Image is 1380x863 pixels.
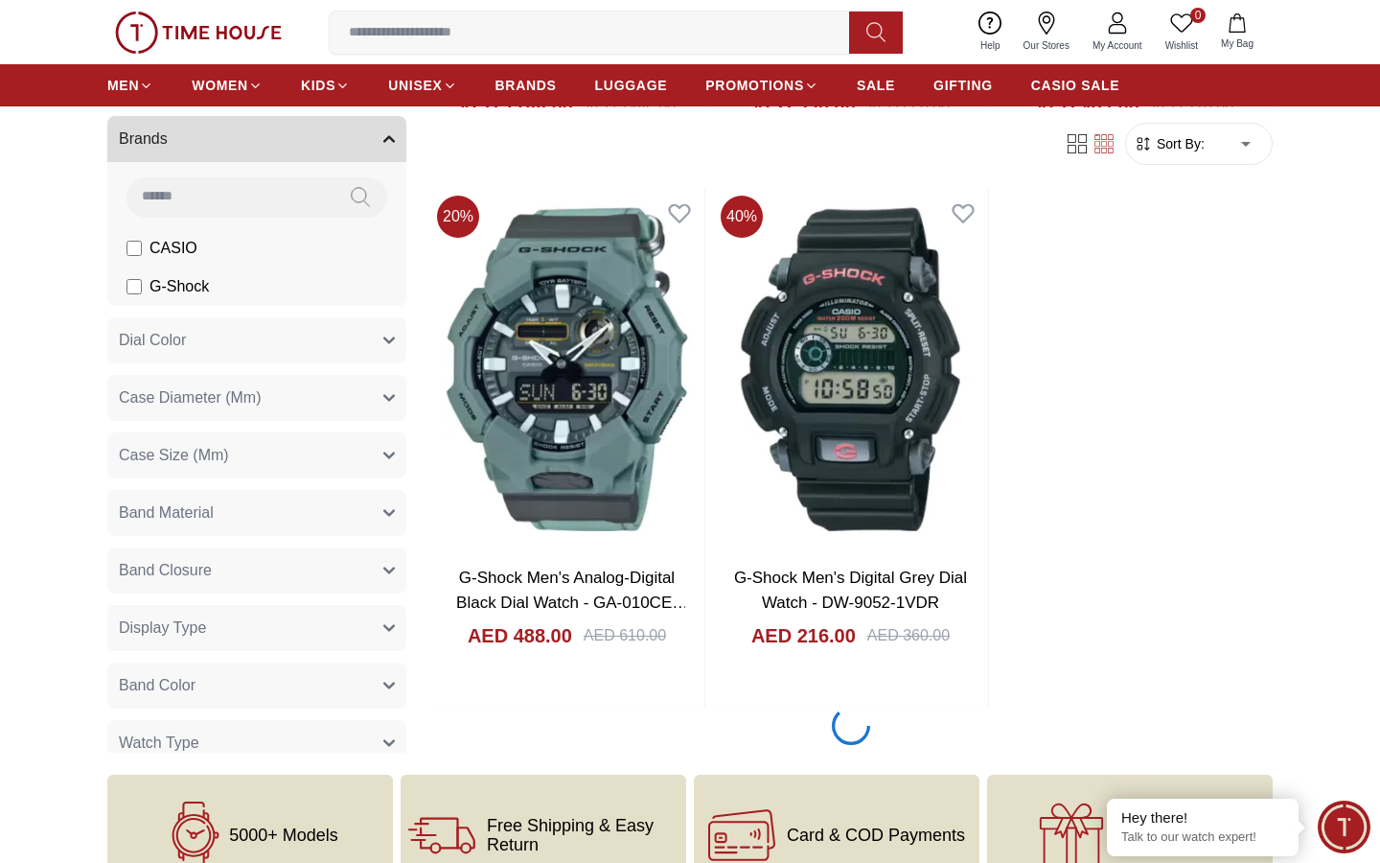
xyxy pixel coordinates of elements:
span: Case Size (Mm) [119,443,229,466]
span: Free Shipping & Easy Return [487,816,678,854]
span: MEN [107,76,139,95]
a: SALE [857,68,895,103]
a: BRANDS [495,68,557,103]
span: 5000+ Models [229,826,338,845]
span: 0 [1190,8,1206,23]
span: Brands [119,127,168,150]
a: KIDS [301,68,350,103]
button: Watch Type [107,719,406,765]
span: Case Diameter (Mm) [119,385,261,408]
button: Brands [107,115,406,161]
span: Dial Color [119,328,186,351]
span: KIDS [301,76,335,95]
span: LUGGAGE [595,76,668,95]
span: WOMEN [192,76,248,95]
a: WOMEN [192,68,263,103]
a: Help [969,8,1012,57]
span: Watch Type [119,731,199,754]
a: LUGGAGE [595,68,668,103]
a: MEN [107,68,153,103]
a: GIFTING [933,68,993,103]
span: CASIO [149,236,197,259]
a: CASIO SALE [1031,68,1120,103]
img: ... [115,12,282,54]
div: Chat Widget [1318,801,1370,853]
button: Case Size (Mm) [107,431,406,478]
a: G-Shock Men's Digital Grey Dial Watch - DW-9052-1VDR [734,569,967,612]
span: SALE [857,76,895,95]
span: Band Color [119,673,195,696]
span: My Account [1085,38,1150,53]
span: Display Type [119,616,206,639]
button: Sort By: [1134,134,1205,153]
h4: AED 488.00 [468,622,572,649]
span: Card & COD Payments [787,826,965,845]
span: CASIO SALE [1031,76,1120,95]
span: Sort By: [1153,134,1205,153]
span: 40 % [721,196,763,238]
div: AED 610.00 [584,624,666,647]
span: Our Stores [1016,38,1077,53]
span: BRANDS [495,76,557,95]
button: Display Type [107,604,406,650]
h4: AED 216.00 [751,622,856,649]
input: CASIO [126,240,142,255]
span: UNISEX [388,76,442,95]
span: Band Closure [119,558,212,581]
a: PROMOTIONS [705,68,818,103]
span: G-Shock [149,274,209,297]
span: Wishlist [1158,38,1206,53]
span: Band Material [119,501,214,524]
a: UNISEX [388,68,456,103]
div: Hey there! [1121,808,1284,828]
button: Case Diameter (Mm) [107,374,406,420]
button: Band Closure [107,547,406,593]
span: 20 % [437,196,479,238]
button: Dial Color [107,316,406,362]
a: 0Wishlist [1154,8,1209,57]
img: G-Shock Men's Analog-Digital Black Dial Watch - GA-010CE-2ADR [429,188,704,550]
img: G-Shock Men's Digital Grey Dial Watch - DW-9052-1VDR [713,188,988,550]
span: GIFTING [933,76,993,95]
a: G-Shock Men's Analog-Digital Black Dial Watch - GA-010CE-2ADR [456,569,688,636]
button: Band Color [107,662,406,708]
span: Help [973,38,1008,53]
button: My Bag [1209,10,1265,55]
div: AED 360.00 [867,624,950,647]
a: Our Stores [1012,8,1081,57]
p: Talk to our watch expert! [1121,829,1284,846]
span: PROMOTIONS [705,76,804,95]
input: G-Shock [126,278,142,293]
span: My Bag [1213,36,1261,51]
button: Band Material [107,489,406,535]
